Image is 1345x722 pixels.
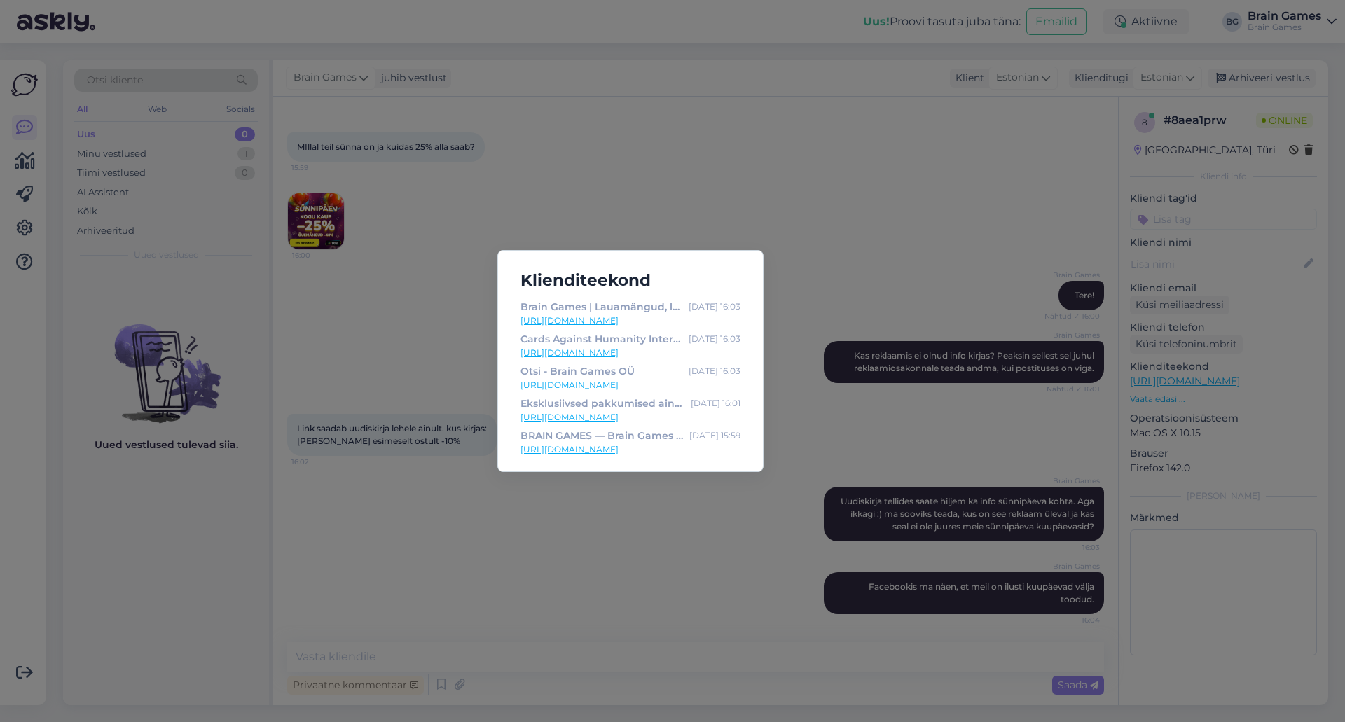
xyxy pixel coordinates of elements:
[520,443,740,456] a: [URL][DOMAIN_NAME]
[689,299,740,314] div: [DATE] 16:03
[689,363,740,379] div: [DATE] 16:03
[520,314,740,327] a: [URL][DOMAIN_NAME]
[520,363,635,379] div: Otsi - Brain Games OÜ
[520,411,740,424] a: [URL][DOMAIN_NAME]
[689,331,740,347] div: [DATE] 16:03
[520,396,685,411] div: Eksklusiivsed pakkumised ainult uudiskirja tellijatele — Brain Games OÜ
[520,347,740,359] a: [URL][DOMAIN_NAME]
[691,396,740,411] div: [DATE] 16:01
[689,428,740,443] div: [DATE] 15:59
[520,331,683,347] div: Cards Against Humanity International Edition V2.4 — Brain Games OÜ
[520,299,683,314] div: Brain Games | Lauamängud, lastemängud, peremängud, pusled — Brain Games OÜ
[520,379,740,391] a: [URL][DOMAIN_NAME]
[520,428,684,443] div: BRAIN GAMES — Brain Games OÜ
[509,268,752,293] h5: Klienditeekond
